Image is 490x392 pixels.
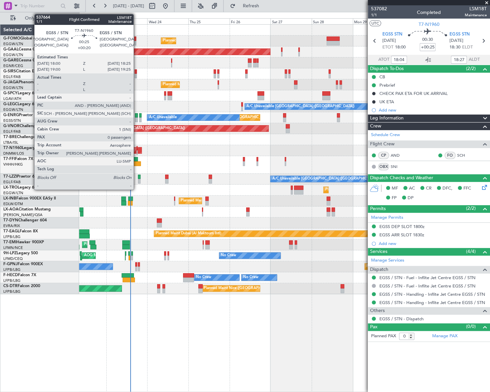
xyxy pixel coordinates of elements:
a: DNMM/LOS [3,151,24,156]
span: G-JAGA [3,80,19,84]
span: Pax [370,323,377,331]
span: F-GPNJ [3,262,18,266]
span: F-HECD [3,273,18,277]
span: FP [392,195,397,201]
div: Planned Maint [GEOGRAPHIC_DATA] [84,240,147,250]
a: EGSS/STN [3,118,21,123]
div: Thu 25 [188,18,230,24]
span: G-SPCY [3,91,18,95]
span: 537082 [371,5,387,12]
a: EGLF/FAB [3,180,21,185]
span: LSM18T [465,5,487,12]
span: Services [370,248,387,256]
a: Manage Permits [371,214,403,221]
span: Others [370,307,385,315]
a: G-SIRSCitation Excel [3,69,42,73]
span: (2/2) [466,65,476,72]
a: LFMD/CEQ [3,256,23,261]
a: VHHH/HKG [3,162,23,167]
span: 9H-LPZ [3,251,17,255]
a: SCH [457,152,472,158]
a: T7-FFIFalcon 7X [3,157,33,161]
div: UK ETA [379,99,394,105]
span: G-GAAL [3,47,19,51]
span: 1/1 [371,12,387,18]
a: EGLF/FAB [3,129,21,134]
span: ALDT [468,56,479,63]
span: T7-EMI [3,240,16,244]
a: EVRA/RIX [3,223,20,228]
span: DFC, [442,185,452,192]
span: Dispatch Checks and Weather [370,174,433,182]
span: G-ENRG [3,113,19,117]
div: Add new [379,241,487,246]
div: Prebrief [379,82,395,88]
span: T7-EAGL [3,229,20,233]
a: EGGW/LTN [3,41,23,46]
a: F-HECDFalcon 7X [3,273,36,277]
span: T7-FFI [3,157,15,161]
div: Fri 26 [230,18,271,24]
div: A/C Unavailable [GEOGRAPHIC_DATA] ([GEOGRAPHIC_DATA]) [246,102,354,112]
span: T7-N1960 [419,21,440,28]
a: EGSS / STN - Fuel - Inflite Jet Centre EGSS / STN [379,283,475,289]
a: LFPB/LBG [3,289,21,294]
a: Manage PAX [432,333,457,340]
input: Trip Number [20,1,58,11]
span: (4/4) [466,248,476,255]
a: EGSS / STN - Handling - Inflite Jet Centre EGSS / STN [379,300,485,305]
div: Planned Maint Nice ([GEOGRAPHIC_DATA]) [204,283,278,293]
a: G-ENRGPraetor 600 [3,113,41,117]
span: (2/2) [466,205,476,212]
span: AC [409,185,415,192]
span: ATOT [378,56,389,63]
span: Only With Activity [17,16,70,21]
div: Sat 27 [270,18,312,24]
div: Tue 23 [106,18,147,24]
span: EGSS STN [449,31,469,38]
span: G-GARE [3,58,19,62]
div: Planned Maint [GEOGRAPHIC_DATA] ([GEOGRAPHIC_DATA]) [366,262,471,272]
a: G-LEGCLegacy 600 [3,102,39,106]
div: Add new [379,107,487,113]
a: EGSS / STN - Handling - Inflite Jet Centre EGSS / STN [379,291,485,297]
a: 9H-LPZLegacy 500 [3,251,38,255]
span: Permits [370,205,386,213]
a: G-FOMOGlobal 6000 [3,37,43,40]
a: G-GARECessna Citation XLS+ [3,58,58,62]
span: T7-LZZI [3,175,17,179]
span: G-SIRS [3,69,16,73]
div: FO [444,152,455,159]
div: Planned Maint Dubai (Al Maktoum Intl) [156,229,221,239]
input: --:-- [451,56,467,64]
span: 00:30 [422,37,433,43]
span: EGSS STN [382,31,402,38]
a: T7-BREChallenger 604 [3,135,46,139]
span: Dispatch To-Dos [370,65,404,73]
span: 18:30 [449,44,460,51]
div: Planned Maint [GEOGRAPHIC_DATA] ([GEOGRAPHIC_DATA]) [80,123,185,133]
span: Leg Information [370,115,404,122]
div: EGSS DEP SLOT 1800z [379,224,425,229]
div: Completed [417,9,441,16]
a: EGGW/LTN [3,107,23,112]
a: LFPB/LBG [3,278,21,283]
a: G-VNORChallenger 650 [3,124,48,128]
a: G-JAGAPhenom 300 [3,80,42,84]
span: LX-TRO [3,186,18,190]
div: Wed 24 [147,18,188,24]
a: LX-INBFalcon 900EX EASy II [3,196,56,200]
div: Mon 29 [353,18,394,24]
span: [DATE] [382,38,396,44]
a: T7-N1960Legacy 650 [3,146,43,150]
span: G-VNOR [3,124,20,128]
span: 18:00 [395,44,406,51]
span: Flight Crew [370,140,395,148]
div: AOG Maint Cannes (Mandelieu) [84,251,137,261]
span: Maintenance [465,12,487,18]
div: No Crew [243,273,258,282]
span: Refresh [237,4,265,8]
a: T7-EAGLFalcon 8X [3,229,38,233]
span: [DATE] [449,38,463,44]
a: LFMN/NCE [3,245,23,250]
